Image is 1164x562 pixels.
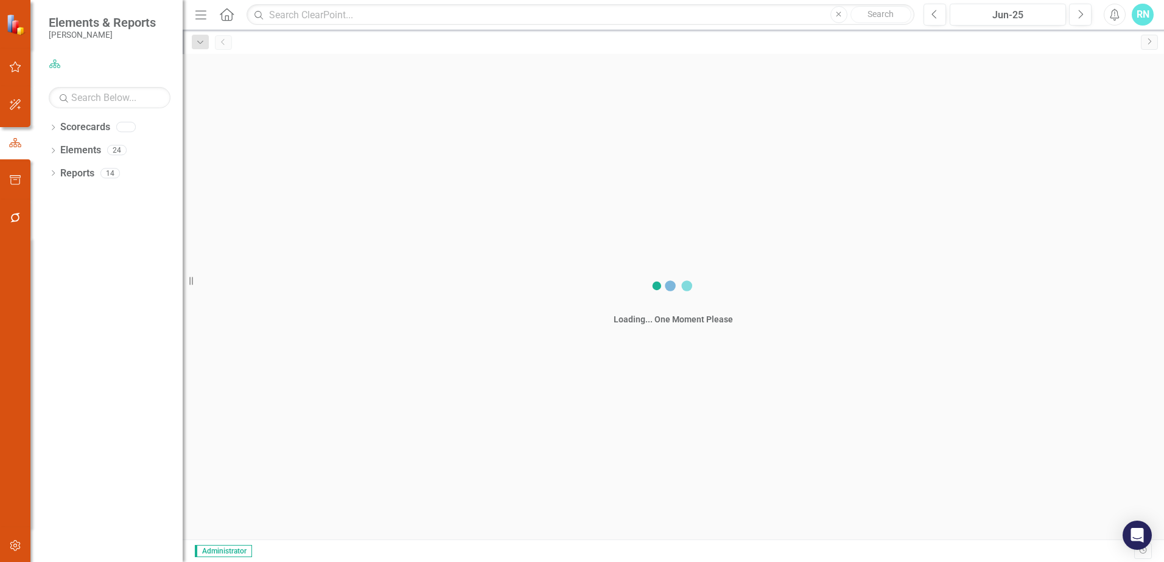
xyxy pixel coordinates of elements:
a: Reports [60,167,94,181]
div: 14 [100,168,120,178]
div: Loading... One Moment Please [614,313,733,325]
div: Jun-25 [954,8,1062,23]
span: Administrator [195,545,252,557]
a: Elements [60,144,101,158]
span: Elements & Reports [49,15,156,30]
small: [PERSON_NAME] [49,30,156,40]
button: Jun-25 [950,4,1066,26]
span: Search [868,9,894,19]
button: RN [1132,4,1154,26]
div: Open Intercom Messenger [1123,521,1152,550]
img: ClearPoint Strategy [6,13,27,35]
a: Scorecards [60,120,110,134]
input: Search ClearPoint... [247,4,914,26]
input: Search Below... [49,87,170,108]
button: Search [850,6,911,23]
div: 24 [107,145,127,156]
